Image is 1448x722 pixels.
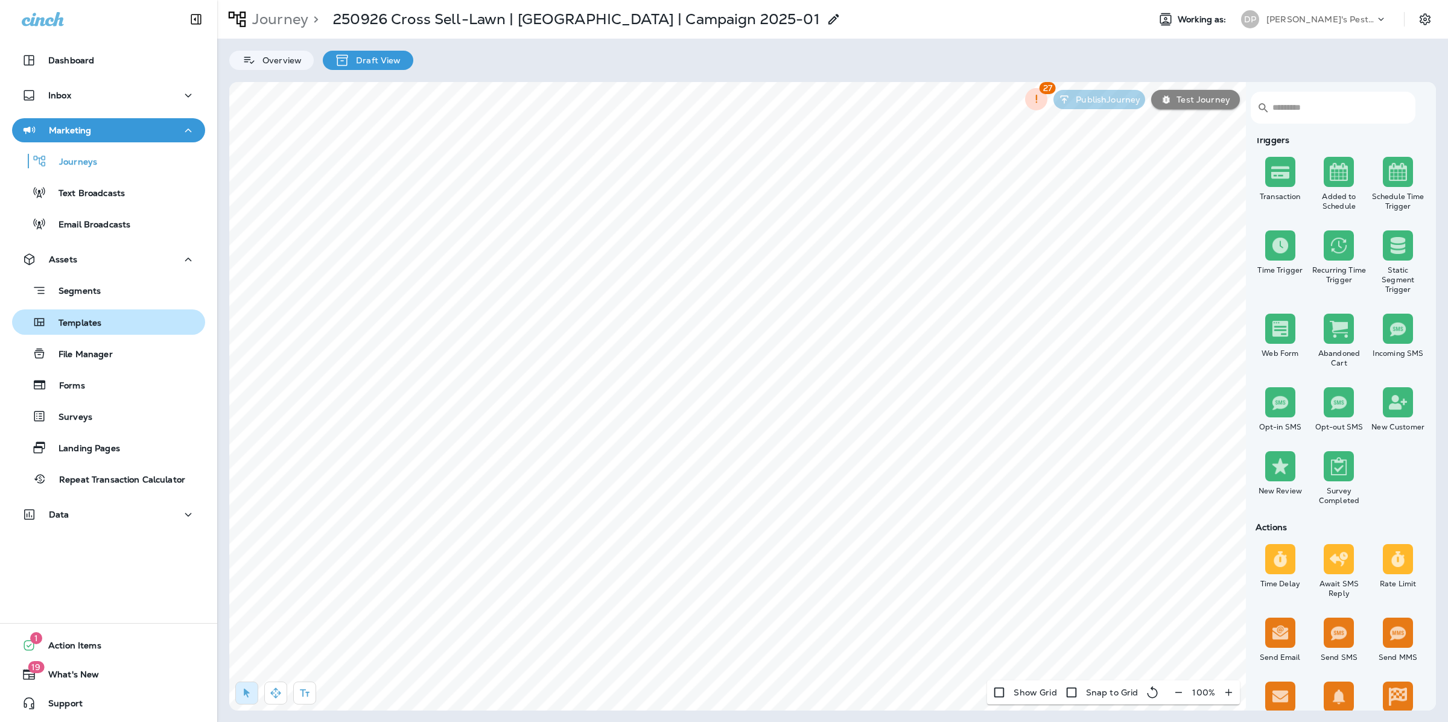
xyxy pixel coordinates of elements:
span: Action Items [36,641,101,655]
span: Support [36,698,83,713]
button: Support [12,691,205,715]
button: Settings [1414,8,1436,30]
div: Await SMS Reply [1312,579,1367,598]
p: Repeat Transaction Calculator [47,475,185,486]
div: Static Segment Trigger [1371,265,1425,294]
button: Landing Pages [12,435,205,460]
span: What's New [36,670,99,684]
p: Surveys [46,412,92,423]
div: Web Form [1253,349,1307,358]
div: Survey Completed [1312,486,1367,505]
div: Added to Schedule [1312,192,1367,211]
div: Actions [1251,522,1427,532]
p: Text Broadcasts [46,188,125,200]
p: Draft View [350,55,401,65]
p: Data [49,510,69,519]
p: Segments [46,286,101,298]
p: 250926 Cross Sell-Lawn | [GEOGRAPHIC_DATA] | Campaign 2025-01 [333,10,819,28]
button: Text Broadcasts [12,180,205,205]
p: File Manager [46,349,113,361]
span: 1 [30,632,42,644]
div: Send SMS [1312,653,1367,662]
div: Send Email [1253,653,1307,662]
div: Time Trigger [1253,265,1307,275]
p: Journey [247,10,308,28]
button: File Manager [12,341,205,366]
p: Email Broadcasts [46,220,130,231]
button: Surveys [12,404,205,429]
button: Marketing [12,118,205,142]
p: Forms [47,381,85,392]
button: Email Broadcasts [12,211,205,236]
div: Incoming SMS [1371,349,1425,358]
p: Overview [256,55,302,65]
div: Triggers [1251,135,1427,145]
button: Segments [12,277,205,303]
p: Inbox [48,90,71,100]
div: New Customer [1371,422,1425,432]
span: 19 [28,661,44,673]
div: Recurring Time Trigger [1312,265,1367,285]
p: Assets [49,255,77,264]
div: Rate Limit [1371,579,1425,589]
button: Journeys [12,148,205,174]
div: Schedule Time Trigger [1371,192,1425,211]
button: Assets [12,247,205,271]
p: Test Journey [1172,95,1230,104]
button: Forms [12,372,205,397]
button: Repeat Transaction Calculator [12,466,205,492]
p: Snap to Grid [1086,688,1138,697]
button: Templates [12,309,205,335]
p: Show Grid [1014,688,1056,697]
span: Working as: [1178,14,1229,25]
span: 27 [1040,82,1056,94]
p: Journeys [47,157,97,168]
div: Transaction [1253,192,1307,201]
button: Dashboard [12,48,205,72]
button: 1Action Items [12,633,205,657]
button: 19What's New [12,662,205,686]
p: Landing Pages [46,443,120,455]
div: Opt-out SMS [1312,422,1367,432]
button: Data [12,502,205,527]
button: Collapse Sidebar [179,7,213,31]
p: 100 % [1192,688,1215,697]
div: DP [1241,10,1259,28]
button: Test Journey [1151,90,1240,109]
p: [PERSON_NAME]'s Pest Control [1266,14,1375,24]
p: Marketing [49,125,91,135]
button: Inbox [12,83,205,107]
div: Abandoned Cart [1312,349,1367,368]
div: Send MMS [1371,653,1425,662]
div: 250926 Cross Sell-Lawn | Port Orange | Campaign 2025-01 [333,10,819,28]
p: Dashboard [48,55,94,65]
div: New Review [1253,486,1307,496]
div: Time Delay [1253,579,1307,589]
p: Templates [46,318,101,329]
div: Opt-in SMS [1253,422,1307,432]
p: > [308,10,319,28]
